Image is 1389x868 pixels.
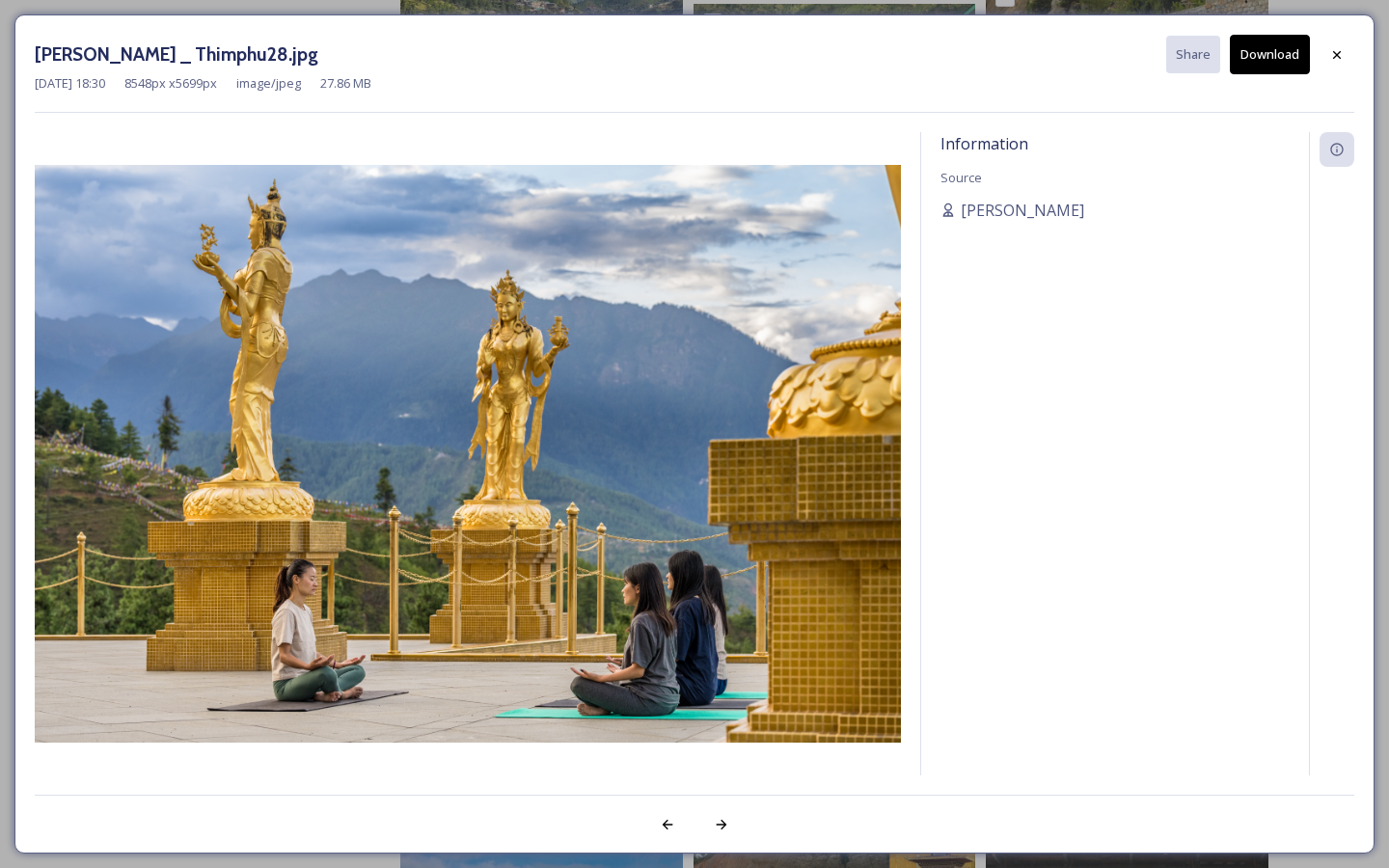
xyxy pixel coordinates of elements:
[1230,35,1310,74] button: Download
[35,74,105,93] span: [DATE] 18:30
[320,74,371,93] span: 27.86 MB
[940,169,982,186] span: Source
[35,165,901,743] img: Marcus%20Westberg%20_%20Thimphu28.jpg
[1166,36,1220,73] button: Share
[961,199,1084,222] span: [PERSON_NAME]
[124,74,217,93] span: 8548 px x 5699 px
[940,133,1028,154] span: Information
[35,41,318,68] h3: [PERSON_NAME] _ Thimphu28.jpg
[236,74,301,93] span: image/jpeg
